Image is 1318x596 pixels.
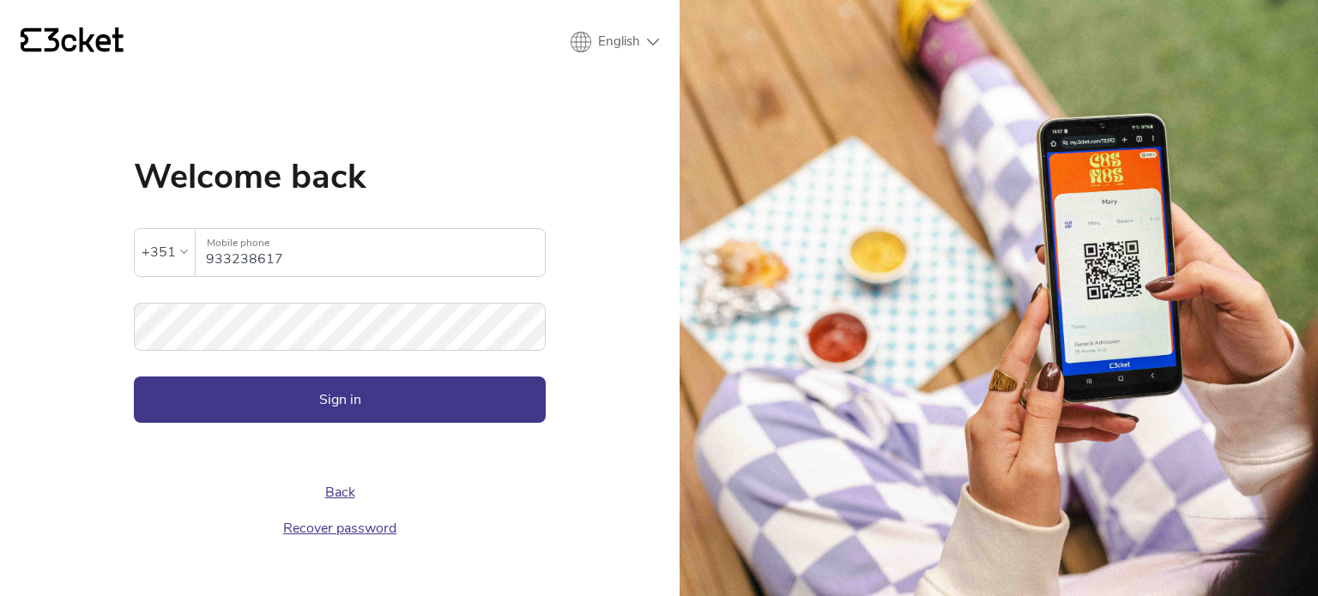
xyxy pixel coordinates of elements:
a: Recover password [283,519,396,538]
a: Back [325,483,355,502]
h1: Welcome back [134,160,546,194]
label: Password [134,303,546,331]
button: Sign in [134,376,546,423]
div: +351 [142,239,176,265]
input: Mobile phone [206,229,545,276]
label: Mobile phone [196,229,545,257]
a: {' '} [21,27,124,57]
g: {' '} [21,28,41,52]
